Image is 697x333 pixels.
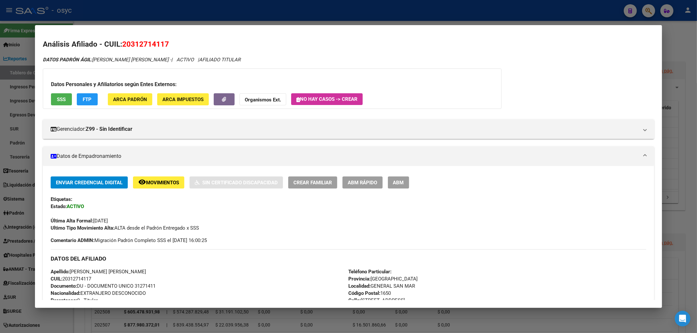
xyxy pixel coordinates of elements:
[157,93,209,105] button: ARCA Impuestos
[348,180,377,186] span: ABM Rápido
[349,290,391,296] span: 1650
[43,57,241,63] i: | ACTIVO |
[51,93,72,105] button: SSS
[86,125,132,133] strong: Z99 - Sin Identificar
[675,311,690,326] div: Open Intercom Messenger
[51,276,91,282] span: 20312714117
[349,269,392,275] strong: Teléfono Particular:
[51,218,93,224] strong: Última Alta Formal:
[51,276,62,282] strong: CUIL:
[349,297,361,303] strong: Calle:
[51,152,639,160] mat-panel-title: Datos de Empadronamiento
[349,297,405,303] span: [STREET_ADDRESS]
[133,176,184,189] button: Movimientos
[122,40,169,48] span: 20312714117
[291,93,363,105] button: No hay casos -> Crear
[56,180,123,186] span: Enviar Credencial Digital
[349,283,371,289] strong: Localidad:
[67,204,84,209] strong: ACTIVO
[146,180,179,186] span: Movimientos
[77,93,98,105] button: FTP
[51,297,98,303] span: 0 - Titular
[113,97,147,102] span: ARCA Padrón
[51,225,114,231] strong: Ultimo Tipo Movimiento Alta:
[349,276,418,282] span: [GEOGRAPHIC_DATA]
[51,176,128,189] button: Enviar Credencial Digital
[51,196,72,202] strong: Etiquetas:
[43,57,171,63] span: [PERSON_NAME] [PERSON_NAME] -
[162,97,204,102] span: ARCA Impuestos
[51,125,639,133] mat-panel-title: Gerenciador:
[202,180,278,186] span: Sin Certificado Discapacidad
[245,97,281,103] strong: Organismos Ext.
[199,57,241,63] span: AFILIADO TITULAR
[293,180,332,186] span: Crear Familiar
[51,218,108,224] span: [DATE]
[108,93,152,105] button: ARCA Padrón
[138,178,146,186] mat-icon: remove_red_eye
[296,96,357,102] span: No hay casos -> Crear
[43,146,655,166] mat-expansion-panel-header: Datos de Empadronamiento
[43,119,655,139] mat-expansion-panel-header: Gerenciador:Z99 - Sin Identificar
[349,276,371,282] strong: Provincia:
[51,283,156,289] span: DU - DOCUMENTO UNICO 31271411
[393,180,404,186] span: ABM
[51,269,70,275] strong: Apellido:
[51,237,207,244] span: Migración Padrón Completo SSS el [DATE] 16:00:25
[51,255,647,262] h3: DATOS DEL AFILIADO
[51,297,77,303] strong: Parentesco:
[51,290,146,296] span: EXTRANJERO DESCONOCIDO
[51,283,77,289] strong: Documento:
[51,81,493,88] h3: Datos Personales y Afiliatorios según Entes Externos:
[349,290,381,296] strong: Código Postal:
[51,225,199,231] span: ALTA desde el Padrón Entregado x SSS
[349,283,415,289] span: GENERAL SAN MAR
[51,269,146,275] span: [PERSON_NAME] [PERSON_NAME]
[51,237,94,243] strong: Comentario ADMIN:
[43,39,655,50] h2: Análisis Afiliado - CUIL:
[240,93,286,105] button: Organismos Ext.
[342,176,383,189] button: ABM Rápido
[190,176,283,189] button: Sin Certificado Discapacidad
[388,176,409,189] button: ABM
[51,290,80,296] strong: Nacionalidad:
[57,97,66,102] span: SSS
[43,57,92,63] strong: DATOS PADRÓN ÁGIL:
[51,204,67,209] strong: Estado:
[83,97,91,102] span: FTP
[288,176,337,189] button: Crear Familiar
